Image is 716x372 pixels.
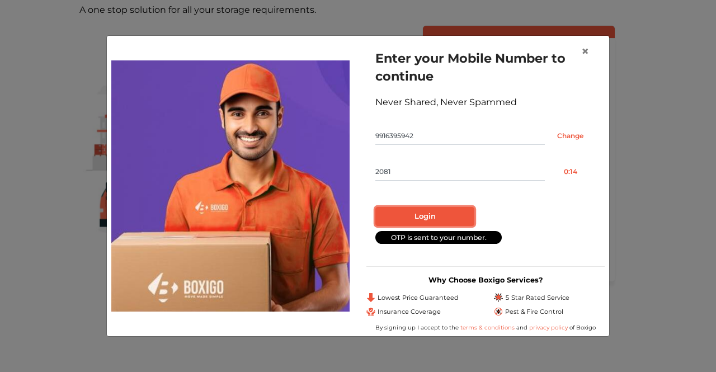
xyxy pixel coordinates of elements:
span: × [581,43,589,59]
span: 5 Star Rated Service [505,293,569,303]
span: Pest & Fire Control [505,307,563,317]
button: 0:14 [545,163,596,181]
input: Enter OTP [375,163,545,181]
button: Login [375,207,474,226]
h3: Why Choose Boxigo Services? [366,276,605,284]
a: terms & conditions [460,324,516,331]
img: storage-img [111,60,350,311]
div: OTP is sent to your number. [375,231,502,244]
span: Lowest Price Guaranteed [378,293,459,303]
h1: Enter your Mobile Number to continue [375,49,596,85]
input: Mobile No [375,127,545,145]
button: Close [572,36,598,67]
div: By signing up I accept to the and of Boxigo [366,323,605,332]
input: Change [545,127,596,145]
div: Never Shared, Never Spammed [375,96,596,109]
a: privacy policy [527,324,569,331]
span: Insurance Coverage [378,307,441,317]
